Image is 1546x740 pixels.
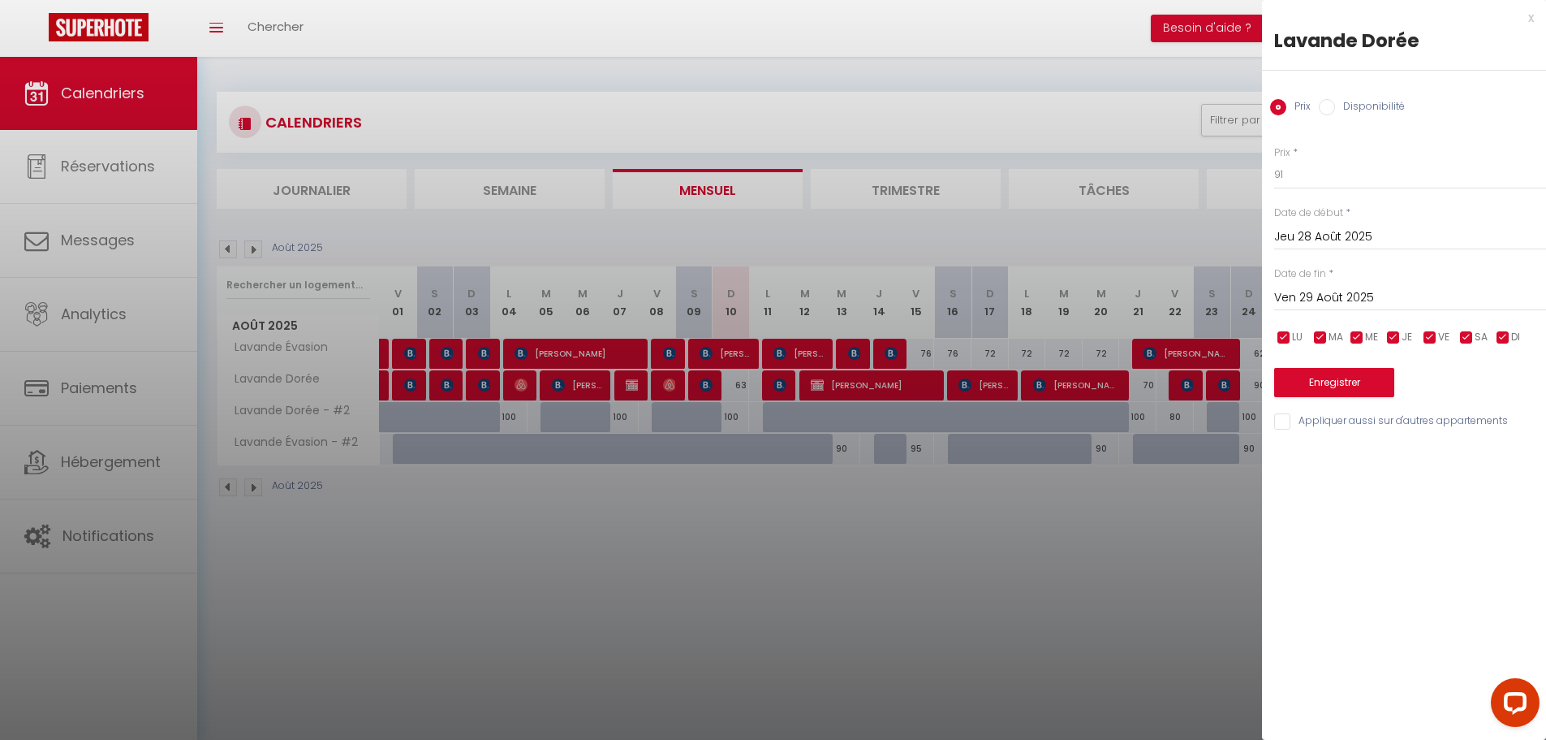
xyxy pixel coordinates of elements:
span: DI [1511,330,1520,345]
span: JE [1402,330,1412,345]
label: Disponibilité [1335,99,1405,117]
span: LU [1292,330,1303,345]
span: MA [1329,330,1343,345]
span: VE [1438,330,1449,345]
span: ME [1365,330,1378,345]
label: Prix [1274,145,1290,161]
label: Date de fin [1274,266,1326,282]
button: Enregistrer [1274,368,1394,397]
span: SA [1475,330,1488,345]
div: x [1262,8,1534,28]
label: Date de début [1274,206,1343,221]
iframe: LiveChat chat widget [1478,672,1546,740]
label: Prix [1286,99,1311,117]
div: Lavande Dorée [1274,28,1534,54]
